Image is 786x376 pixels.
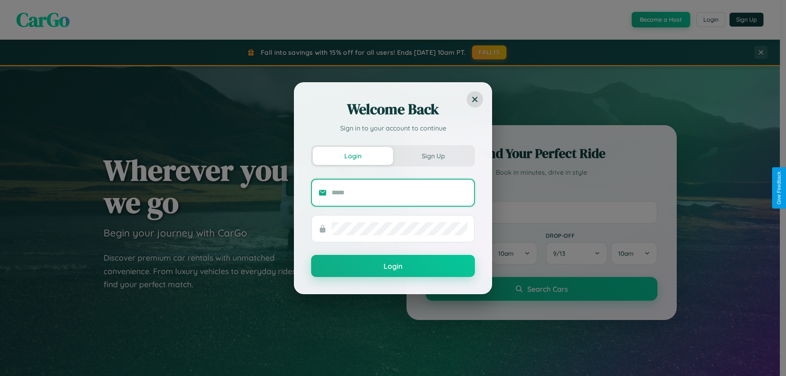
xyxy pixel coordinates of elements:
[311,255,475,277] button: Login
[776,171,782,205] div: Give Feedback
[313,147,393,165] button: Login
[311,123,475,133] p: Sign in to your account to continue
[393,147,473,165] button: Sign Up
[311,99,475,119] h2: Welcome Back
